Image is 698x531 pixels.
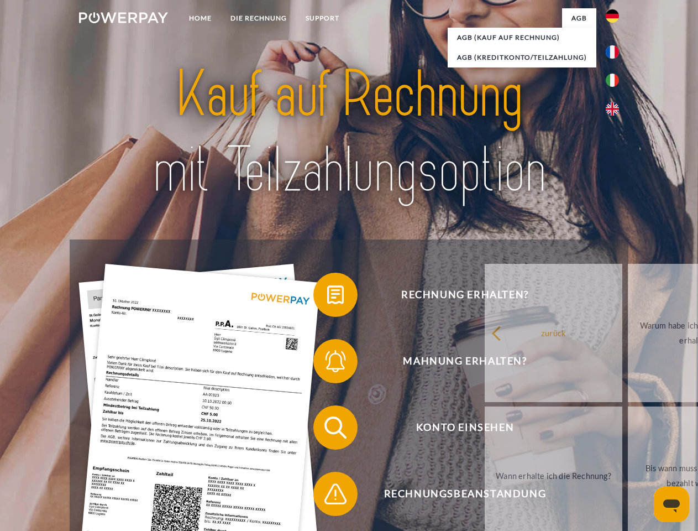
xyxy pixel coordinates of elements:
[313,339,601,383] button: Mahnung erhalten?
[606,9,619,23] img: de
[180,8,221,28] a: Home
[322,281,349,309] img: qb_bill.svg
[654,487,689,522] iframe: Schaltfläche zum Öffnen des Messaging-Fensters
[221,8,296,28] a: DIE RECHNUNG
[313,273,601,317] button: Rechnung erhalten?
[322,480,349,508] img: qb_warning.svg
[329,273,600,317] span: Rechnung erhalten?
[606,74,619,87] img: it
[562,8,596,28] a: agb
[448,28,596,48] a: AGB (Kauf auf Rechnung)
[329,405,600,450] span: Konto einsehen
[448,48,596,67] a: AGB (Kreditkonto/Teilzahlung)
[313,472,601,516] button: Rechnungsbeanstandung
[606,102,619,116] img: en
[329,472,600,516] span: Rechnungsbeanstandung
[491,468,616,483] div: Wann erhalte ich die Rechnung?
[79,12,168,23] img: logo-powerpay-white.svg
[296,8,349,28] a: SUPPORT
[106,53,592,212] img: title-powerpay_de.svg
[606,45,619,59] img: fr
[491,325,616,340] div: zurück
[322,347,349,375] img: qb_bell.svg
[313,405,601,450] button: Konto einsehen
[329,339,600,383] span: Mahnung erhalten?
[322,414,349,441] img: qb_search.svg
